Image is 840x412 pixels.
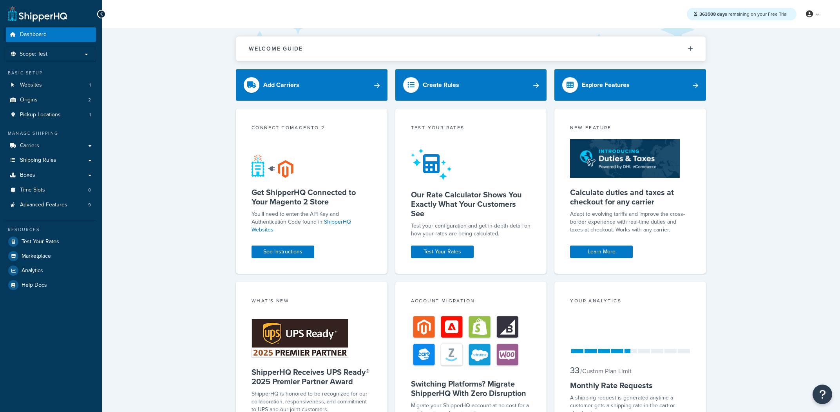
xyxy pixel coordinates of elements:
h5: Switching Platforms? Migrate ShipperHQ With Zero Disruption [411,379,531,398]
li: Origins [6,93,96,107]
a: Dashboard [6,27,96,42]
span: Advanced Features [20,202,67,208]
a: Origins2 [6,93,96,107]
span: 33 [570,364,579,377]
span: Pickup Locations [20,112,61,118]
div: Basic Setup [6,70,96,76]
a: Boxes [6,168,96,183]
span: Test Your Rates [22,239,59,245]
span: 2 [88,97,91,103]
span: Boxes [20,172,35,179]
li: Advanced Features [6,198,96,212]
li: Websites [6,78,96,92]
span: Analytics [22,267,43,274]
li: Pickup Locations [6,108,96,122]
span: 1 [89,112,91,118]
span: Carriers [20,143,39,149]
p: Adapt to evolving tariffs and improve the cross-border experience with real-time duties and taxes... [570,210,690,234]
h5: Monthly Rate Requests [570,381,690,390]
div: Your Analytics [570,297,690,306]
h2: Welcome Guide [249,46,303,52]
h5: ShipperHQ Receives UPS Ready® 2025 Premier Partner Award [252,367,372,386]
a: Learn More [570,246,633,258]
div: What's New [252,297,372,306]
p: You'll need to enter the API Key and Authentication Code found in [252,210,372,234]
a: Analytics [6,264,96,278]
a: Pickup Locations1 [6,108,96,122]
a: Websites1 [6,78,96,92]
h5: Our Rate Calculator Shows You Exactly What Your Customers See [411,190,531,218]
h5: Calculate duties and taxes at checkout for any carrier [570,188,690,206]
div: Resources [6,226,96,233]
button: Welcome Guide [236,36,706,61]
h5: Get ShipperHQ Connected to Your Magento 2 Store [252,188,372,206]
small: / Custom Plan Limit [580,367,632,376]
span: 0 [88,187,91,193]
a: ShipperHQ Websites [252,218,351,234]
a: Explore Features [554,69,706,101]
a: Carriers [6,139,96,153]
span: Scope: Test [20,51,47,58]
span: Dashboard [20,31,47,38]
span: Marketplace [22,253,51,260]
div: Explore Features [582,80,630,90]
div: Add Carriers [263,80,299,90]
span: Shipping Rules [20,157,56,164]
a: Test Your Rates [411,246,474,258]
a: Create Rules [395,69,547,101]
a: Time Slots0 [6,183,96,197]
div: New Feature [570,124,690,133]
strong: 363508 days [699,11,727,18]
div: Account Migration [411,297,531,306]
li: Time Slots [6,183,96,197]
a: Shipping Rules [6,153,96,168]
a: Help Docs [6,278,96,292]
span: 9 [88,202,91,208]
div: Test your rates [411,124,531,133]
span: 1 [89,82,91,89]
a: Test Your Rates [6,235,96,249]
a: Add Carriers [236,69,387,101]
span: Help Docs [22,282,47,289]
a: Marketplace [6,249,96,263]
span: Websites [20,82,42,89]
div: Manage Shipping [6,130,96,137]
span: Time Slots [20,187,45,193]
a: Advanced Features9 [6,198,96,212]
button: Open Resource Center [813,385,832,404]
div: Test your configuration and get in-depth detail on how your rates are being calculated. [411,222,531,238]
span: Origins [20,97,38,103]
img: connect-shq-magento-24cdf84b.svg [252,154,293,178]
div: Create Rules [423,80,459,90]
a: See Instructions [252,246,314,258]
span: remaining on your Free Trial [699,11,787,18]
div: Connect to Magento 2 [252,124,372,133]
